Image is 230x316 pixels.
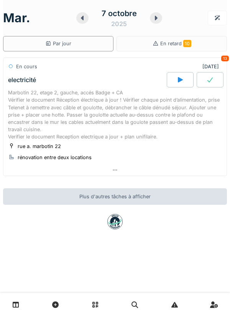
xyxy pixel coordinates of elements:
[18,154,92,161] div: rénovation entre deux locations
[8,89,222,140] div: Marbotin 22, etage 2, gauche, accés Badge + CA Vérifier le document Réception électrique à jour !...
[8,76,36,84] div: electricité
[111,19,127,28] div: 2025
[183,40,191,47] span: 10
[16,63,37,70] div: En cours
[202,63,222,70] div: [DATE]
[45,40,71,47] div: Par jour
[18,143,61,150] div: rue a. marbotin 22
[160,41,191,46] span: En retard
[107,214,123,229] img: badge-BVDL4wpA.svg
[3,188,227,205] div: Plus d'autres tâches à afficher
[221,56,229,61] div: 13
[102,8,137,19] div: 7 octobre
[3,11,30,25] h1: mar.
